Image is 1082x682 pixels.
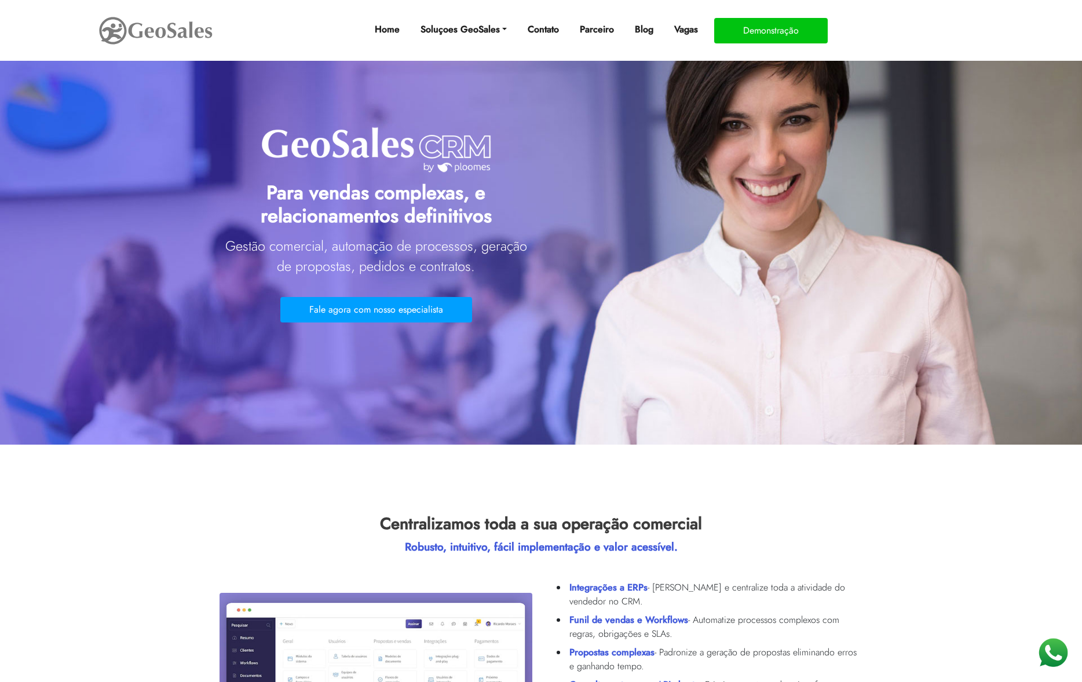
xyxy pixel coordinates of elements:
button: Fale agora com nosso especialista [280,297,472,322]
li: - Automatize processos complexos com regras, obrigações e SLAs. [567,611,860,643]
img: WhatsApp [1034,634,1072,672]
li: - Padronize a geração de propostas eliminando erros e ganhando tempo. [567,643,860,676]
button: Demonstração [714,18,828,43]
h1: Para vendas complexas, e relacionamentos definitivos [220,173,532,233]
spam: Robusto, intuitivo, fácil implementação e valor acessível. [405,539,678,555]
a: Blog [630,18,658,41]
li: - [PERSON_NAME] e centralize toda a atividade do vendedor no CRM. [567,578,860,611]
a: Contato [523,18,564,41]
a: Vagas [670,18,703,41]
img: GeoSales [98,14,214,47]
p: Gestão comercial, automação de processos, geração de propostas, pedidos e contratos. [220,236,532,277]
spam: Integrações a ERPs [569,581,648,594]
a: Parceiro [575,18,619,41]
a: Soluçoes GeoSales [416,18,511,41]
spam: Funil de vendas e Workflows [569,613,688,626]
a: Home [370,18,404,41]
spam: Propostas complexas [569,646,655,659]
img: geo-crm.png [260,126,492,174]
